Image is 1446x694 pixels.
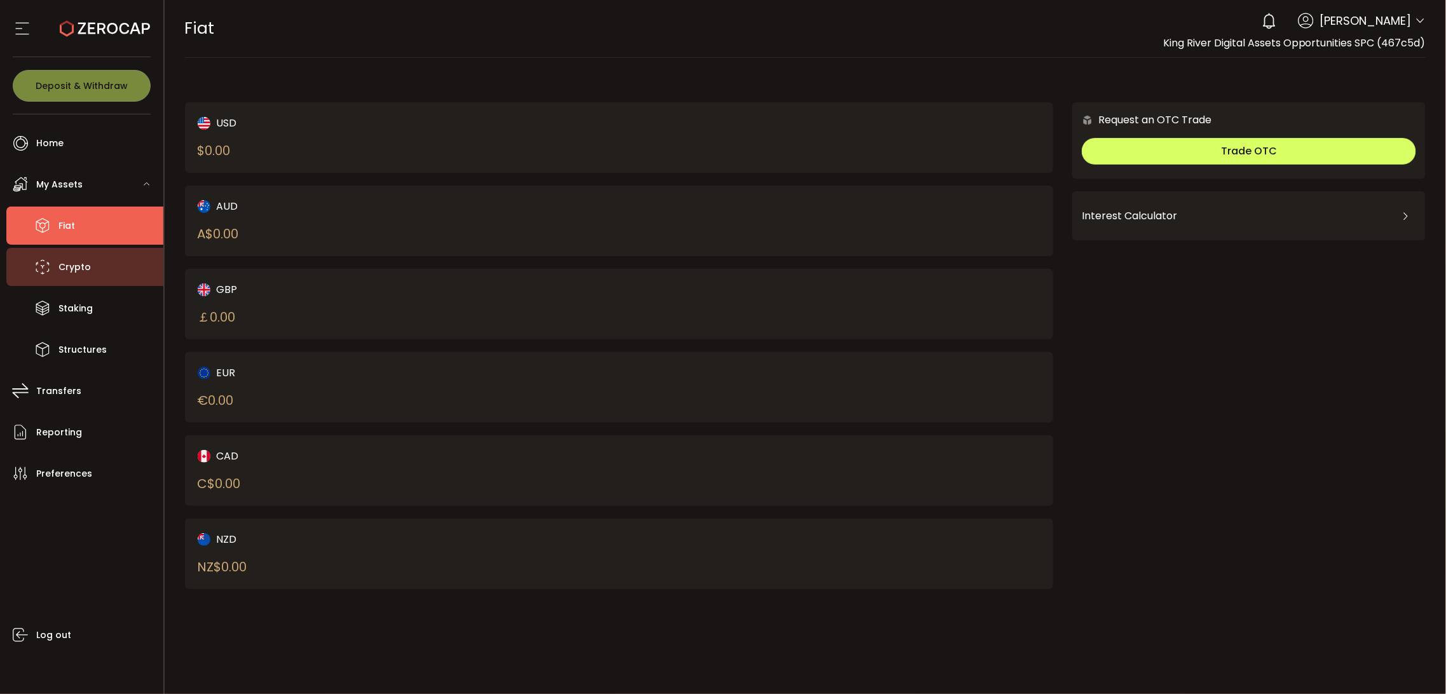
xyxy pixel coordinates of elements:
[198,198,577,214] div: AUD
[36,175,83,194] span: My Assets
[198,474,241,493] div: C$ 0.00
[198,308,236,327] div: ￡ 0.00
[58,299,93,318] span: Staking
[1320,12,1412,29] span: [PERSON_NAME]
[36,465,92,483] span: Preferences
[1072,112,1211,128] div: Request an OTC Trade
[58,217,75,235] span: Fiat
[198,557,247,576] div: NZ$ 0.00
[1082,201,1416,231] div: Interest Calculator
[36,423,82,442] span: Reporting
[198,117,210,130] img: usd_portfolio.svg
[36,626,71,644] span: Log out
[198,448,577,464] div: CAD
[1163,36,1426,50] span: King River Digital Assets Opportunities SPC (467c5d)
[1221,144,1277,158] span: Trade OTC
[13,70,151,102] button: Deposit & Withdraw
[198,200,210,213] img: aud_portfolio.svg
[198,282,577,297] div: GBP
[198,283,210,296] img: gbp_portfolio.svg
[198,533,210,546] img: nzd_portfolio.svg
[36,81,128,90] span: Deposit & Withdraw
[198,531,577,547] div: NZD
[1082,138,1416,165] button: Trade OTC
[198,141,231,160] div: $ 0.00
[198,365,577,381] div: EUR
[198,391,234,410] div: € 0.00
[198,450,210,463] img: cad_portfolio.svg
[1082,114,1093,126] img: 6nGpN7MZ9FLuBP83NiajKbTRY4UzlzQtBKtCrLLspmCkSvCZHBKvY3NxgQaT5JnOQREvtQ257bXeeSTueZfAPizblJ+Fe8JwA...
[198,367,210,379] img: eur_portfolio.svg
[36,134,64,153] span: Home
[185,17,215,39] span: Fiat
[198,224,239,243] div: A$ 0.00
[1382,633,1446,694] iframe: Chat Widget
[58,341,107,359] span: Structures
[58,258,91,276] span: Crypto
[198,115,577,131] div: USD
[36,382,81,400] span: Transfers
